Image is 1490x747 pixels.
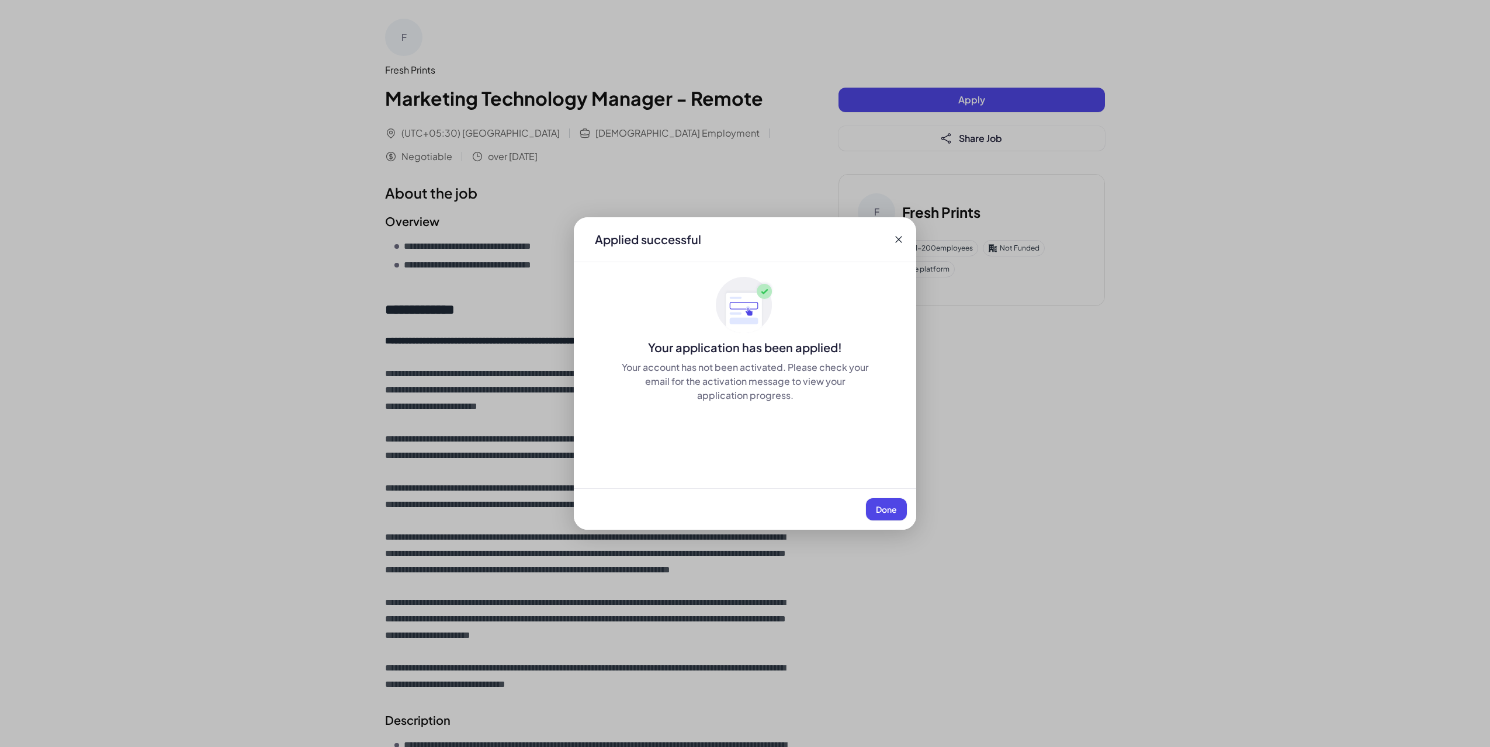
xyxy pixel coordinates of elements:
[595,231,701,248] div: Applied successful
[716,276,774,335] img: ApplyedMaskGroup3.svg
[876,504,897,515] span: Done
[621,360,869,402] div: Your account has not been activated. Please check your email for the activation message to view y...
[574,339,916,356] div: Your application has been applied!
[866,498,907,520] button: Done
